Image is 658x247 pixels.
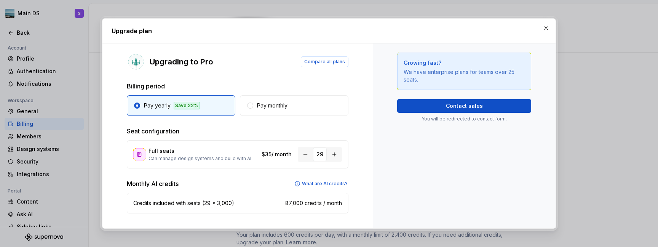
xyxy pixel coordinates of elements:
[313,148,327,161] div: 29
[302,181,348,187] p: What are AI credits?
[127,179,179,188] p: Monthly AI credits
[127,82,348,91] p: Billing period
[397,99,531,113] a: Contact sales
[112,26,546,35] h2: Upgrade plan
[127,127,348,136] p: Seat configuration
[174,102,200,109] div: Save 22%
[144,102,171,109] p: Pay yearly
[150,56,213,67] p: Upgrading to Pro
[446,102,483,110] span: Contact sales
[240,95,348,116] button: Pay monthly
[257,102,287,109] p: Pay monthly
[397,116,531,122] p: You will be redirected to contact form.
[304,59,345,65] span: Compare all plans
[149,156,259,162] p: Can manage design systems and build with AI
[285,199,342,207] p: 87,000 credits / month
[404,68,525,83] div: We have enterprise plans for teams over 25 seats.
[149,147,259,155] p: Full seats
[301,56,348,67] button: Compare all plans
[133,199,234,207] p: Credits included with seats (29 x 3,000)
[404,59,441,67] div: Growing fast?
[127,95,235,116] button: Pay yearlySave 22%
[262,151,292,158] p: $35 / month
